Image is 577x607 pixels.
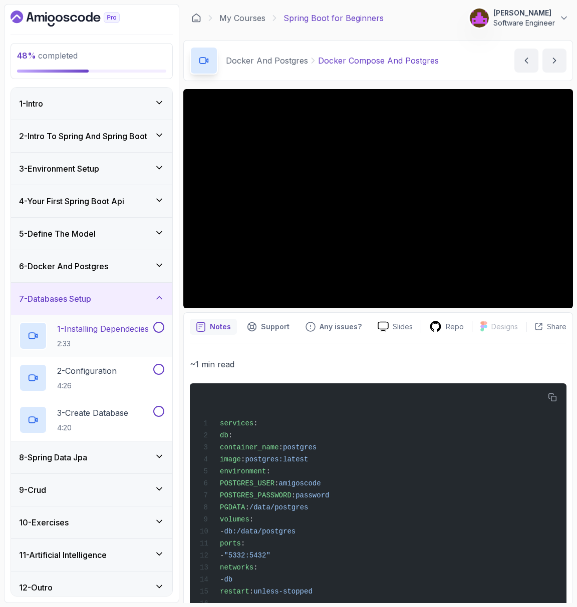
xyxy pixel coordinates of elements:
h3: 4 - Your First Spring Boot Api [19,195,124,207]
button: Support button [241,319,296,335]
p: 1 - Installing Dependecies [57,323,149,335]
p: Designs [491,322,518,332]
span: services [220,419,253,427]
button: 3-Environment Setup [11,153,172,185]
button: 9-Crud [11,474,172,506]
span: postgres:latest [245,455,308,463]
button: 4-Your First Spring Boot Api [11,185,172,217]
button: 5-Define The Model [11,218,172,250]
h3: 5 - Define The Model [19,228,96,240]
span: POSTGRES_USER [220,479,274,487]
span: ports [220,539,241,547]
button: notes button [190,319,237,335]
span: : [274,479,278,487]
h3: 2 - Intro To Spring And Spring Boot [19,130,147,142]
button: 2-Configuration4:26 [19,364,164,392]
span: db:/data/postgres [224,527,296,535]
span: : [249,587,253,595]
span: amigoscode [279,479,321,487]
p: Notes [210,322,231,332]
a: Slides [370,321,421,332]
span: container_name [220,443,279,451]
button: 3-Create Database4:20 [19,406,164,434]
span: completed [17,51,78,61]
img: user profile image [470,9,489,28]
span: : [249,515,253,523]
p: Docker And Postgres [226,55,308,67]
p: ~1 min read [190,357,566,371]
span: password [296,491,329,499]
span: unless-stopped [253,587,313,595]
span: : [228,431,232,439]
span: networks [220,563,253,571]
span: PGDATA [220,503,245,511]
a: Dashboard [11,11,143,27]
p: 4:20 [57,423,128,433]
h3: 7 - Databases Setup [19,293,91,305]
h3: 3 - Environment Setup [19,163,99,175]
button: 12-Outro [11,571,172,603]
p: [PERSON_NAME] [493,8,555,18]
p: Software Engineer [493,18,555,28]
button: 2-Intro To Spring And Spring Boot [11,120,172,152]
span: : [279,443,283,451]
h3: 1 - Intro [19,98,43,110]
button: 8-Spring Data Jpa [11,441,172,473]
button: user profile image[PERSON_NAME]Software Engineer [469,8,569,28]
h3: 8 - Spring Data Jpa [19,451,87,463]
p: 4:26 [57,381,117,391]
button: next content [542,49,566,73]
span: environment [220,467,266,475]
p: 3 - Create Database [57,407,128,419]
a: Dashboard [191,13,201,23]
button: 7-Databases Setup [11,283,172,315]
span: : [292,491,296,499]
p: Slides [393,322,413,332]
p: Share [547,322,566,332]
a: Repo [421,320,472,333]
h3: 6 - Docker And Postgres [19,260,108,272]
h3: 10 - Exercises [19,516,69,528]
h3: 9 - Crud [19,484,46,496]
span: - [220,575,224,583]
span: restart [220,587,249,595]
span: : [241,455,245,463]
button: 11-Artificial Intelligence [11,539,172,571]
span: db [224,575,232,583]
h3: 12 - Outro [19,581,53,593]
button: Share [526,322,566,332]
span: image [220,455,241,463]
span: - [220,551,224,559]
span: volumes [220,515,249,523]
button: 10-Exercises [11,506,172,538]
span: POSTGRES_PASSWORD [220,491,292,499]
span: /data/postgres [249,503,309,511]
span: - [220,527,224,535]
iframe: 5 - Docker Compose and Postgres [183,89,573,308]
p: Repo [446,322,464,332]
span: : [245,503,249,511]
h3: 11 - Artificial Intelligence [19,549,107,561]
span: postgres [283,443,317,451]
span: "5332:5432" [224,551,270,559]
p: 2:33 [57,339,149,349]
p: Docker Compose And Postgres [318,55,439,67]
button: previous content [514,49,538,73]
span: 48 % [17,51,36,61]
button: 1-Intro [11,88,172,120]
button: 6-Docker And Postgres [11,250,172,282]
span: : [253,563,257,571]
button: Feedback button [300,319,368,335]
span: : [253,419,257,427]
button: 1-Installing Dependecies2:33 [19,322,164,350]
a: My Courses [219,12,265,24]
span: db [220,431,228,439]
p: Support [261,322,290,332]
span: : [241,539,245,547]
span: : [266,467,270,475]
p: 2 - Configuration [57,365,117,377]
p: Spring Boot for Beginners [283,12,384,24]
p: Any issues? [320,322,362,332]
